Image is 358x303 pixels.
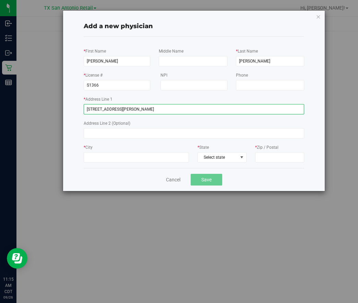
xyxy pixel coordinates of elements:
label: City [84,144,93,150]
a: Cancel [166,176,180,183]
label: Address Line 1 [84,96,112,102]
label: Middle Name [159,48,183,54]
label: NPI [160,72,167,78]
button: Save [191,174,222,186]
label: Phone [236,72,248,78]
label: Zip / Postal [255,144,278,150]
iframe: Resource center [7,248,27,269]
label: Address Line 2 (Optional) [84,120,130,126]
label: Last Name [236,48,258,54]
label: First Name [84,48,106,54]
span: Select state [198,153,246,162]
label: License # [84,72,103,78]
label: State [198,144,209,150]
input: Format: (999) 999-9999 [236,80,304,90]
span: Add a new physician [84,22,153,30]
